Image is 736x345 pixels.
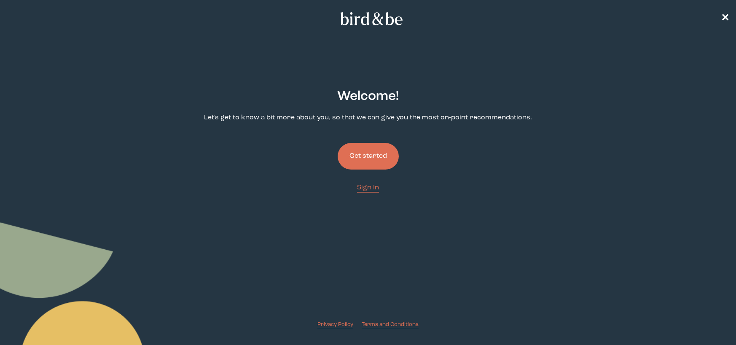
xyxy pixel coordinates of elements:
[317,321,353,329] a: Privacy Policy
[337,87,399,106] h2: Welcome !
[694,305,728,337] iframe: Gorgias live chat messenger
[721,13,729,24] span: ✕
[338,143,399,170] button: Get started
[317,322,353,327] span: Privacy Policy
[357,184,379,191] span: Sign In
[362,322,419,327] span: Terms and Conditions
[721,11,729,26] a: ✕
[357,183,379,193] a: Sign In
[338,129,399,183] a: Get started
[204,113,532,123] p: Let's get to know a bit more about you, so that we can give you the most on-point recommendations.
[362,321,419,329] a: Terms and Conditions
